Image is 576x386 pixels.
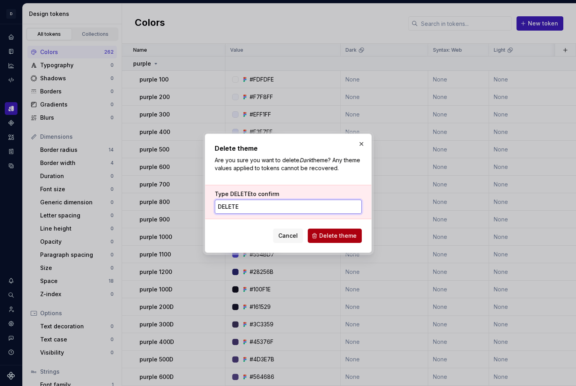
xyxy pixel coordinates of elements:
[215,156,362,172] p: Are you sure you want to delete theme? Any theme values applied to tokens cannot be recovered.
[299,157,312,163] i: Dark
[215,144,362,153] h2: Delete theme
[215,200,362,214] input: DELETE
[273,229,303,243] button: Cancel
[308,229,362,243] button: Delete theme
[215,190,279,198] label: Type to confirm
[278,232,298,240] span: Cancel
[319,232,357,240] span: Delete theme
[230,190,251,197] span: DELETE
